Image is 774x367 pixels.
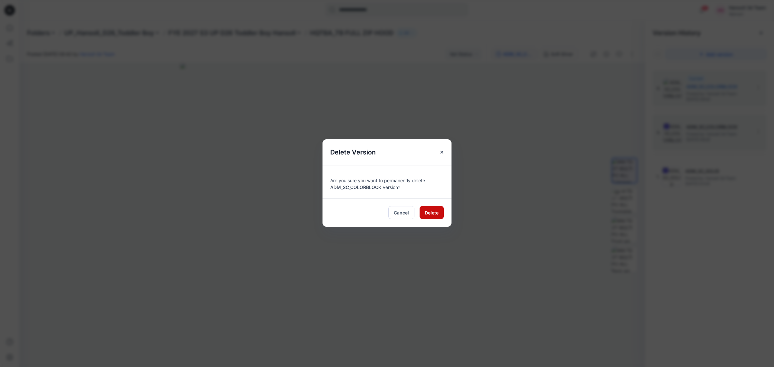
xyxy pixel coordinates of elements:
[330,184,382,190] span: ADM_SC_COLORBLOCK
[420,206,444,219] button: Delete
[425,209,439,216] span: Delete
[322,139,383,165] h5: Delete Version
[436,146,448,158] button: Close
[388,206,414,219] button: Cancel
[394,209,409,216] span: Cancel
[330,173,444,191] div: Are you sure you want to permanently delete version?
